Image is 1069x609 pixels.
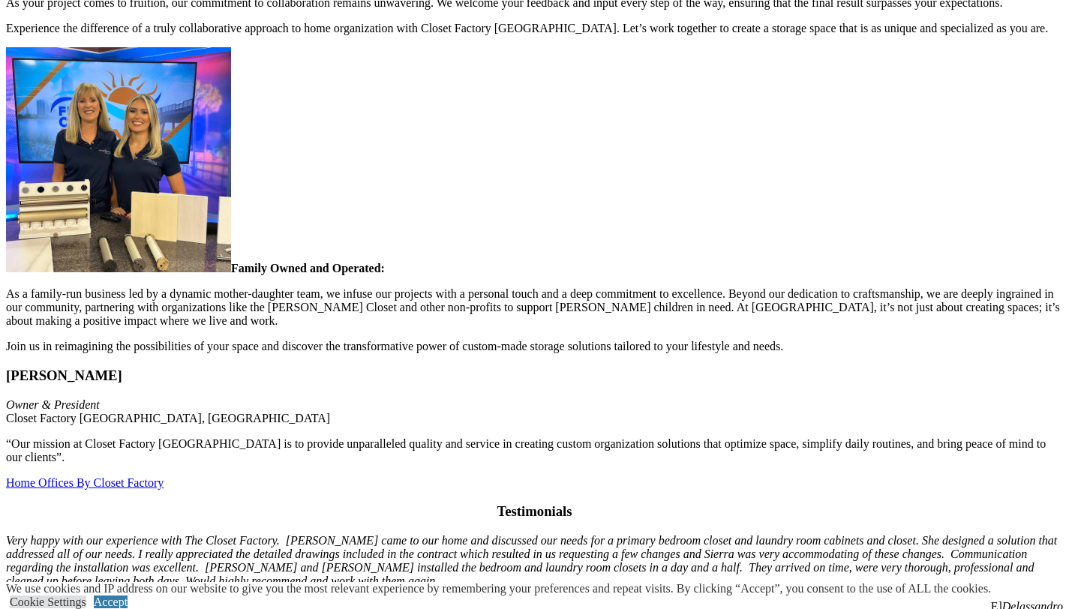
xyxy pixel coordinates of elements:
a: Accept [94,595,128,608]
h3: [PERSON_NAME] [6,367,1063,384]
em: Very happy with our experience with The Closet Factory. [PERSON_NAME] came to our home and discus... [6,534,1057,587]
strong: Family Owned and Operated: [6,262,385,274]
em: Owner & President [6,398,100,411]
div: We use cookies and IP address on our website to give you the most relevant experience by remember... [6,582,991,595]
img: Closet Factory Jax owner and designer Jill and Sierra [6,47,231,272]
p: Closet Factory [GEOGRAPHIC_DATA], [GEOGRAPHIC_DATA] [6,398,1063,425]
p: Experience the difference of a truly collaborative approach to home organization with Closet Fact... [6,22,1063,35]
a: Home Offices By Closet Factory [6,476,164,489]
p: “Our mission at Closet Factory [GEOGRAPHIC_DATA] is to provide unparalleled quality and service i... [6,437,1063,464]
p: As a family-run business led by a dynamic mother-daughter team, we infuse our projects with a per... [6,287,1063,328]
p: Join us in reimagining the possibilities of your space and discover the transformative power of c... [6,340,1063,353]
a: Cookie Settings [10,595,86,608]
h3: Testimonials [6,503,1063,520]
